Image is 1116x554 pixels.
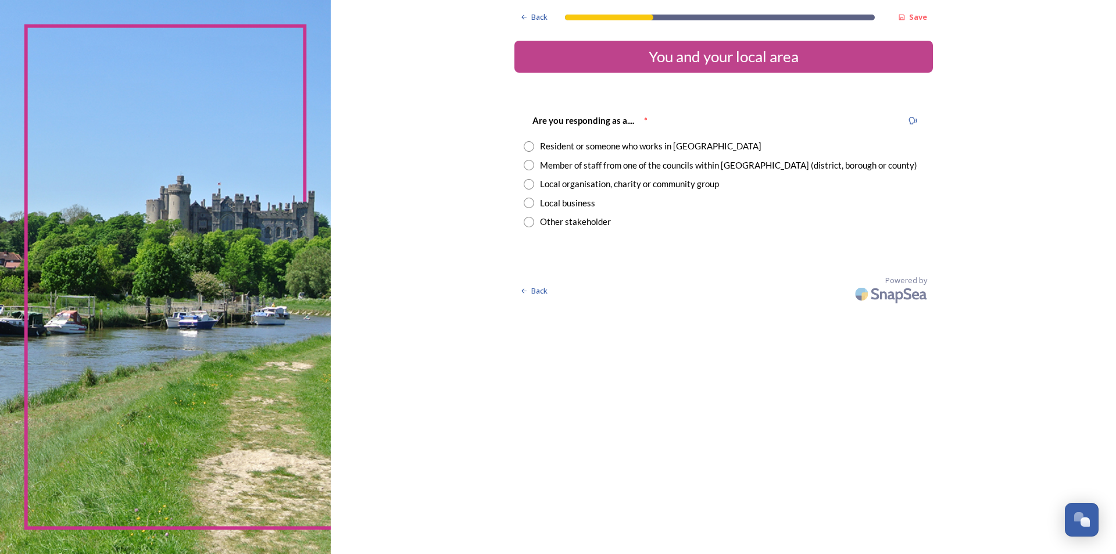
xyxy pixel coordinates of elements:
strong: Are you responding as a.... [532,115,634,126]
div: Other stakeholder [540,215,611,228]
span: Powered by [885,275,927,286]
div: Local business [540,196,595,210]
div: Member of staff from one of the councils within [GEOGRAPHIC_DATA] (district, borough or county) [540,159,917,172]
strong: Save [909,12,927,22]
div: Resident or someone who works in [GEOGRAPHIC_DATA] [540,140,761,153]
div: Local organisation, charity or community group [540,177,719,191]
img: SnapSea Logo [852,280,933,308]
div: You and your local area [519,45,928,68]
button: Open Chat [1065,503,1099,537]
span: Back [531,12,548,23]
span: Back [531,285,548,296]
